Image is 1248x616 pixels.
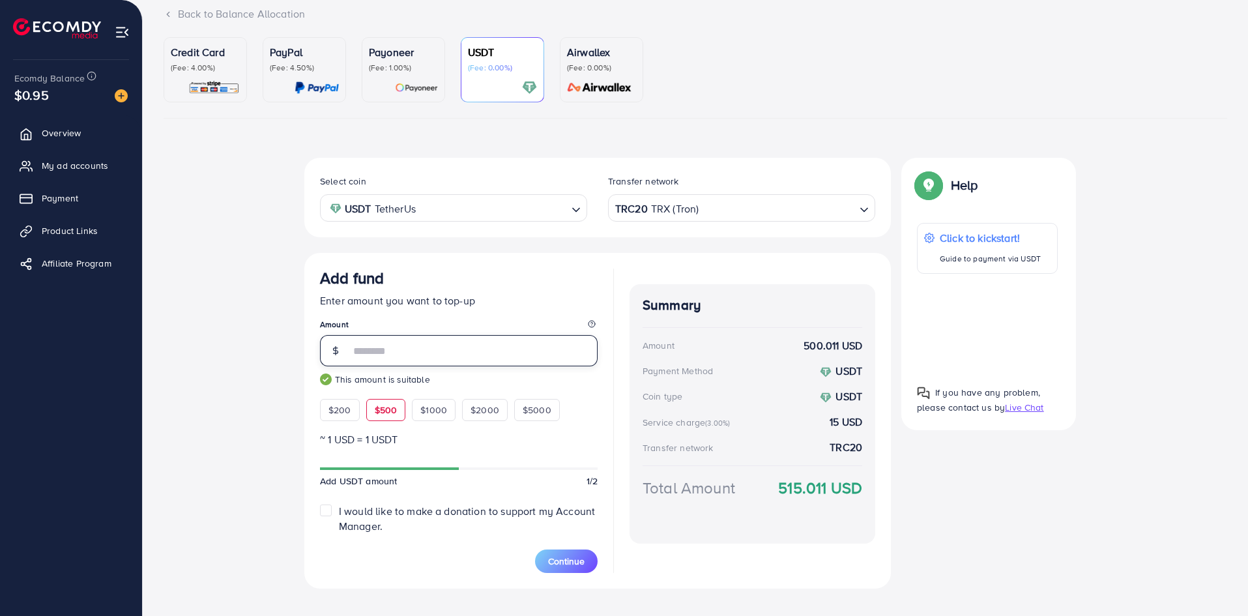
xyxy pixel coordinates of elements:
[535,550,598,573] button: Continue
[567,44,636,60] p: Airwallex
[395,80,438,95] img: card
[330,203,341,214] img: coin
[10,250,132,276] a: Affiliate Program
[940,251,1041,267] p: Guide to payment via USDT
[567,63,636,73] p: (Fee: 0.00%)
[188,80,240,95] img: card
[42,192,78,205] span: Payment
[42,126,81,139] span: Overview
[320,269,384,287] h3: Add fund
[369,44,438,60] p: Payoneer
[700,198,854,218] input: Search for option
[830,440,862,455] strong: TRC20
[468,44,537,60] p: USDT
[42,159,108,172] span: My ad accounts
[643,390,682,403] div: Coin type
[471,403,499,417] span: $2000
[10,153,132,179] a: My ad accounts
[820,392,832,403] img: coin
[1193,557,1238,606] iframe: Chat
[643,416,734,429] div: Service charge
[270,44,339,60] p: PayPal
[651,199,699,218] span: TRX (Tron)
[14,72,85,85] span: Ecomdy Balance
[13,18,101,38] img: logo
[643,297,862,314] h4: Summary
[643,339,675,352] div: Amount
[375,199,416,218] span: TetherUs
[420,403,447,417] span: $1000
[608,175,679,188] label: Transfer network
[115,25,130,40] img: menu
[804,338,862,353] strong: 500.011 USD
[320,194,587,221] div: Search for option
[563,80,636,95] img: card
[705,418,730,428] small: (3.00%)
[523,403,551,417] span: $5000
[778,477,862,499] strong: 515.011 USD
[643,364,713,377] div: Payment Method
[917,386,1040,414] span: If you have any problem, please contact us by
[320,373,598,386] small: This amount is suitable
[320,175,366,188] label: Select coin
[643,441,714,454] div: Transfer network
[345,199,371,218] strong: USDT
[42,224,98,237] span: Product Links
[320,432,598,447] p: ~ 1 USD = 1 USDT
[917,387,930,400] img: Popup guide
[164,7,1227,22] div: Back to Balance Allocation
[522,80,537,95] img: card
[369,63,438,73] p: (Fee: 1.00%)
[951,177,978,193] p: Help
[820,366,832,378] img: coin
[375,403,398,417] span: $500
[42,257,111,270] span: Affiliate Program
[339,504,595,533] span: I would like to make a donation to support my Account Manager.
[615,199,648,218] strong: TRC20
[14,85,49,104] span: $0.95
[830,415,862,430] strong: 15 USD
[320,319,598,335] legend: Amount
[328,403,351,417] span: $200
[10,218,132,244] a: Product Links
[468,63,537,73] p: (Fee: 0.00%)
[115,89,128,102] img: image
[320,374,332,385] img: guide
[295,80,339,95] img: card
[320,475,397,488] span: Add USDT amount
[608,194,875,221] div: Search for option
[270,63,339,73] p: (Fee: 4.50%)
[643,477,735,499] div: Total Amount
[940,230,1041,246] p: Click to kickstart!
[1005,401,1043,414] span: Live Chat
[917,173,940,197] img: Popup guide
[587,475,598,488] span: 1/2
[320,293,598,308] p: Enter amount you want to top-up
[835,389,862,403] strong: USDT
[171,63,240,73] p: (Fee: 4.00%)
[10,185,132,211] a: Payment
[171,44,240,60] p: Credit Card
[835,364,862,378] strong: USDT
[548,555,585,568] span: Continue
[420,198,566,218] input: Search for option
[10,120,132,146] a: Overview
